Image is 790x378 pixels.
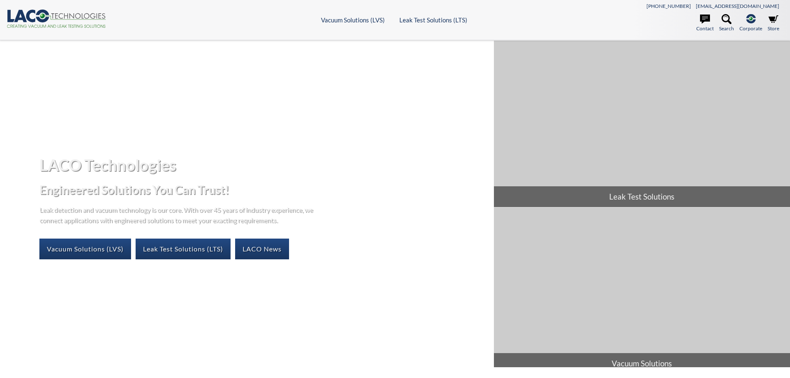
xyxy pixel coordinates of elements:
[39,204,317,225] p: Leak detection and vacuum technology is our core. With over 45 years of industry experience, we c...
[39,155,487,175] h1: LACO Technologies
[39,239,131,259] a: Vacuum Solutions (LVS)
[136,239,231,259] a: Leak Test Solutions (LTS)
[719,14,734,32] a: Search
[696,14,714,32] a: Contact
[696,3,779,9] a: [EMAIL_ADDRESS][DOMAIN_NAME]
[235,239,289,259] a: LACO News
[647,3,691,9] a: [PHONE_NUMBER]
[494,41,790,207] a: Leak Test Solutions
[768,14,779,32] a: Store
[399,16,467,24] a: Leak Test Solutions (LTS)
[494,353,790,374] span: Vacuum Solutions
[39,182,487,198] h2: Engineered Solutions You Can Trust!
[494,207,790,374] a: Vacuum Solutions
[739,24,762,32] span: Corporate
[494,186,790,207] span: Leak Test Solutions
[321,16,385,24] a: Vacuum Solutions (LVS)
